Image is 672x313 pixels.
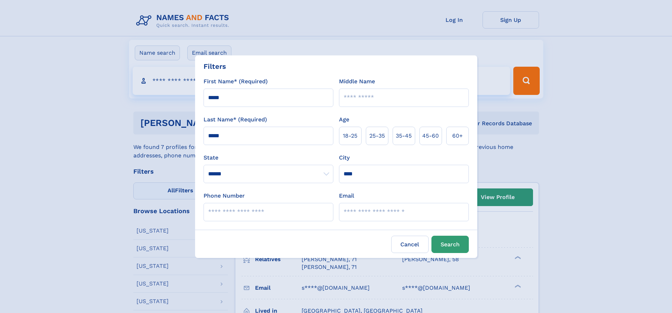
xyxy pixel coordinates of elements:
span: 60+ [452,132,463,140]
label: State [204,154,333,162]
button: Search [431,236,469,253]
span: 35‑45 [396,132,412,140]
div: Filters [204,61,226,72]
label: Last Name* (Required) [204,115,267,124]
label: Cancel [391,236,429,253]
label: Age [339,115,349,124]
label: Middle Name [339,77,375,86]
span: 18‑25 [343,132,357,140]
label: Email [339,192,354,200]
label: First Name* (Required) [204,77,268,86]
label: City [339,154,350,162]
span: 25‑35 [369,132,385,140]
label: Phone Number [204,192,245,200]
span: 45‑60 [422,132,439,140]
